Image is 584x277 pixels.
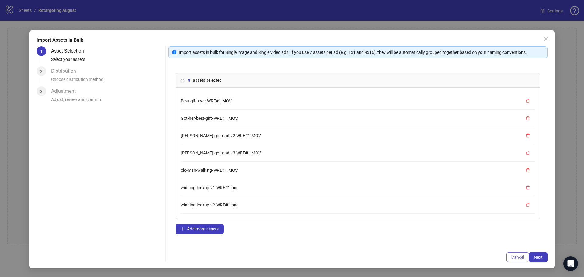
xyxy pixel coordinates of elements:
[176,224,224,234] button: Add more assets
[506,252,529,262] button: Cancel
[541,34,551,44] button: Close
[176,73,540,87] div: 8assets selected
[181,116,238,121] span: Got-her-best-gift-WRE#1.MOV
[51,46,89,56] div: Asset Selection
[181,185,239,190] span: winning-lockup-v1-WRE#1.png
[51,96,163,106] div: Adjust, review and confirm
[181,151,261,155] span: [PERSON_NAME]-got-dad-v3-WRE#1.MOV
[181,133,261,138] span: [PERSON_NAME]-got-dad-v2-WRE#1.MOV
[40,89,43,94] span: 3
[180,227,185,231] span: plus
[526,116,530,120] span: delete
[526,168,530,172] span: delete
[51,86,81,96] div: Adjustment
[181,78,184,82] span: expanded
[181,168,238,173] span: old-man-walking-WRE#1.MOV
[529,252,547,262] button: Next
[40,49,43,54] span: 1
[179,49,544,56] div: Import assets in bulk for Single image and Single video ads. If you use 2 assets per ad (e.g. 1x1...
[193,77,222,84] span: assets selected
[534,255,543,260] span: Next
[51,76,163,86] div: Choose distribution method
[181,99,232,103] span: Best-gift-ever-WRE#1.MOV
[172,50,176,54] span: info-circle
[563,256,578,271] div: Open Intercom Messenger
[51,56,163,66] div: Select your assets
[526,185,530,190] span: delete
[51,66,81,76] div: Distribution
[526,133,530,138] span: delete
[544,36,549,41] span: close
[526,203,530,207] span: delete
[40,69,43,74] span: 2
[526,99,530,103] span: delete
[187,227,219,231] span: Add more assets
[511,255,524,260] span: Cancel
[526,151,530,155] span: delete
[188,77,190,84] span: 8
[181,203,239,207] span: winning-lockup-v2-WRE#1.png
[36,36,547,44] div: Import Assets in Bulk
